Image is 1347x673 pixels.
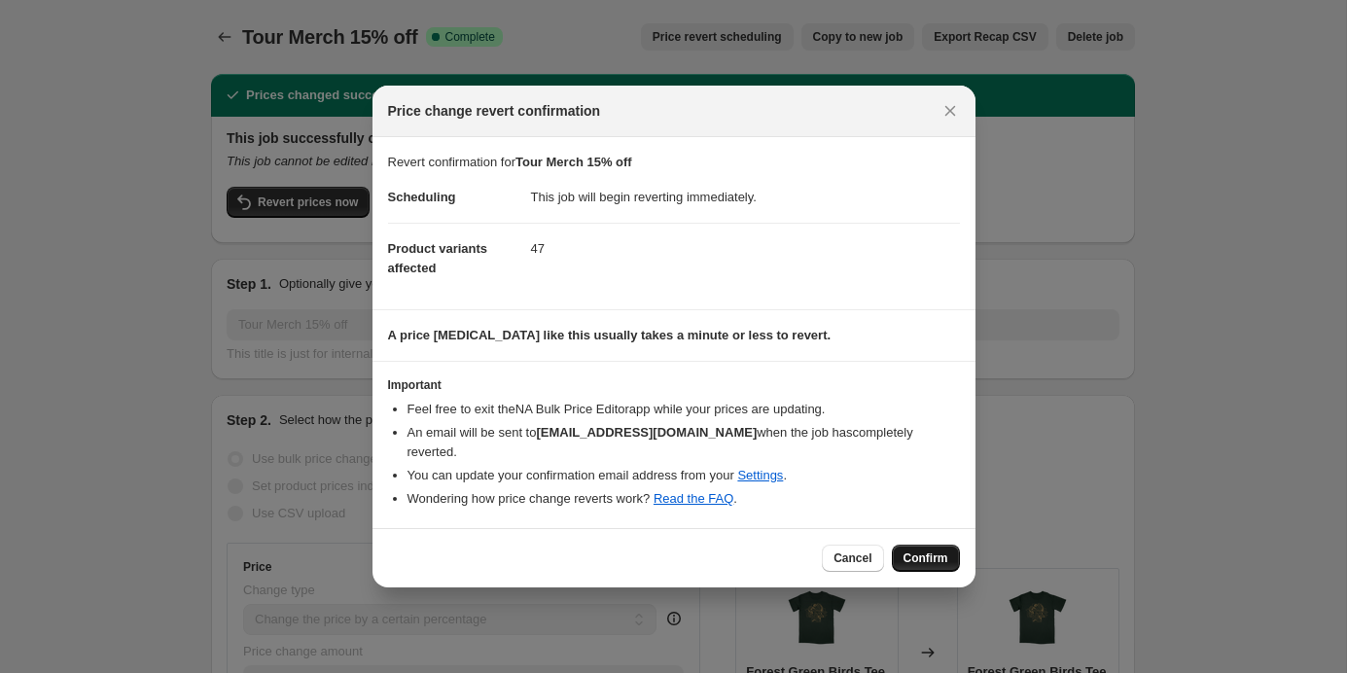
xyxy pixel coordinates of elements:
[904,550,948,566] span: Confirm
[388,190,456,204] span: Scheduling
[531,223,960,274] dd: 47
[892,545,960,572] button: Confirm
[737,468,783,482] a: Settings
[536,425,757,440] b: [EMAIL_ADDRESS][DOMAIN_NAME]
[833,550,871,566] span: Cancel
[388,328,832,342] b: A price [MEDICAL_DATA] like this usually takes a minute or less to revert.
[822,545,883,572] button: Cancel
[408,400,960,419] li: Feel free to exit the NA Bulk Price Editor app while your prices are updating.
[408,489,960,509] li: Wondering how price change reverts work? .
[408,466,960,485] li: You can update your confirmation email address from your .
[654,491,733,506] a: Read the FAQ
[388,377,960,393] h3: Important
[515,155,632,169] b: Tour Merch 15% off
[408,423,960,462] li: An email will be sent to when the job has completely reverted .
[388,101,601,121] span: Price change revert confirmation
[531,172,960,223] dd: This job will begin reverting immediately.
[388,153,960,172] p: Revert confirmation for
[388,241,488,275] span: Product variants affected
[937,97,964,124] button: Close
